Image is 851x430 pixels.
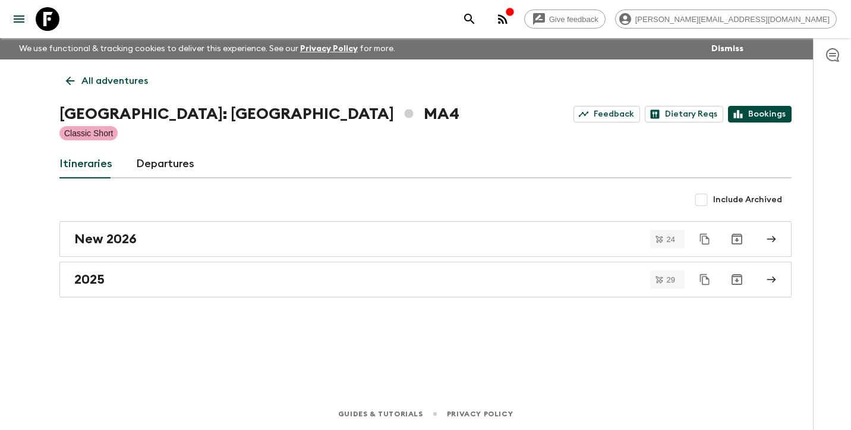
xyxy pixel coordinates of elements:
button: Dismiss [708,40,746,57]
p: All adventures [81,74,148,88]
h1: [GEOGRAPHIC_DATA]: [GEOGRAPHIC_DATA] MA4 [59,102,459,126]
span: 24 [660,236,682,243]
div: [PERSON_NAME][EMAIL_ADDRESS][DOMAIN_NAME] [615,10,837,29]
a: Privacy Policy [300,45,358,53]
button: Archive [725,268,749,291]
a: All adventures [59,69,155,93]
a: Give feedback [524,10,606,29]
a: Bookings [728,106,792,123]
span: [PERSON_NAME][EMAIL_ADDRESS][DOMAIN_NAME] [629,15,836,24]
button: search adventures [458,7,481,31]
a: Feedback [573,106,640,123]
button: Duplicate [694,228,716,250]
a: 2025 [59,262,792,297]
h2: New 2026 [74,231,137,247]
span: Include Archived [713,194,782,206]
a: Privacy Policy [447,407,513,420]
a: New 2026 [59,221,792,257]
span: Give feedback [543,15,605,24]
a: Guides & Tutorials [338,407,423,420]
button: menu [7,7,31,31]
h2: 2025 [74,272,105,287]
a: Departures [136,150,194,178]
p: Classic Short [64,127,113,139]
span: 29 [660,276,682,284]
a: Itineraries [59,150,112,178]
a: Dietary Reqs [645,106,723,123]
button: Duplicate [694,269,716,290]
p: We use functional & tracking cookies to deliver this experience. See our for more. [14,38,400,59]
button: Archive [725,227,749,251]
